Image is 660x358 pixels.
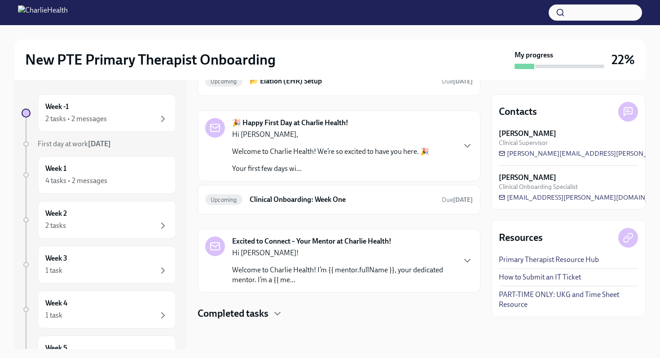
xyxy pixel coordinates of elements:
[45,253,67,263] h6: Week 3
[45,343,67,353] h6: Week 5
[198,307,480,320] div: Completed tasks
[45,176,107,186] div: 4 tasks • 2 messages
[499,173,556,183] strong: [PERSON_NAME]
[250,76,435,86] h6: 📂 Elation (EHR) Setup
[25,51,276,69] h2: New PTE Primary Therapist Onboarding
[515,50,553,60] strong: My progress
[45,298,67,308] h6: Week 4
[499,290,638,310] a: PART-TIME ONLY: UKG and Time Sheet Resource
[22,246,176,284] a: Week 31 task
[442,77,473,86] span: September 19th, 2025 10:00
[499,183,578,191] span: Clinical Onboarding Specialist
[499,129,556,139] strong: [PERSON_NAME]
[45,221,66,231] div: 2 tasks
[45,102,69,112] h6: Week -1
[232,164,429,174] p: Your first few days wi...
[205,196,242,203] span: Upcoming
[45,209,67,218] h6: Week 2
[45,164,66,174] h6: Week 1
[45,310,62,320] div: 1 task
[232,265,455,285] p: Welcome to Charlie Health! I’m {{ mentor.fullName }}, your dedicated mentor. I’m a {{ me...
[499,105,537,118] h4: Contacts
[499,272,581,282] a: How to Submit an IT Ticket
[22,94,176,132] a: Week -12 tasks • 2 messages
[499,231,543,244] h4: Resources
[18,5,68,20] img: CharlieHealth
[22,139,176,149] a: First day at work[DATE]
[205,78,242,85] span: Upcoming
[612,52,635,68] h3: 22%
[453,78,473,85] strong: [DATE]
[88,140,111,148] strong: [DATE]
[442,196,473,204] span: September 20th, 2025 10:00
[22,201,176,239] a: Week 22 tasks
[45,114,107,124] div: 2 tasks • 2 messages
[22,156,176,194] a: Week 14 tasks • 2 messages
[232,236,392,246] strong: Excited to Connect – Your Mentor at Charlie Health!
[442,196,473,204] span: Due
[198,307,268,320] h4: Completed tasks
[205,192,473,207] a: UpcomingClinical Onboarding: Week OneDue[DATE]
[22,291,176,328] a: Week 41 task
[250,195,435,205] h6: Clinical Onboarding: Week One
[499,255,599,265] a: Primary Therapist Resource Hub
[453,196,473,204] strong: [DATE]
[232,130,429,140] p: Hi [PERSON_NAME],
[232,118,348,128] strong: 🎉 Happy First Day at Charlie Health!
[205,74,473,88] a: Upcoming📂 Elation (EHR) SetupDue[DATE]
[232,147,429,157] p: Welcome to Charlie Health! We’re so excited to have you here. 🎉
[232,248,455,258] p: Hi [PERSON_NAME]!
[499,139,548,147] span: Clinical Supervisor
[45,266,62,275] div: 1 task
[442,78,473,85] span: Due
[38,140,111,148] span: First day at work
